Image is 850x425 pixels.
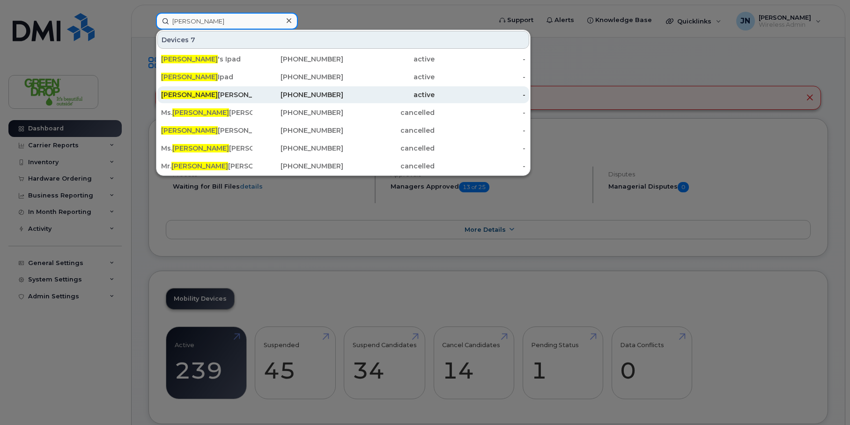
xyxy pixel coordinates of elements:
div: [PHONE_NUMBER] [252,126,344,135]
div: 's Ipad [161,54,252,64]
span: [PERSON_NAME] [161,126,218,135]
div: [PERSON_NAME] [161,90,252,99]
div: - [435,126,526,135]
div: - [435,72,526,82]
div: [PERSON_NAME] [161,126,252,135]
div: [PHONE_NUMBER] [252,144,344,153]
span: [PERSON_NAME] [172,144,229,152]
span: [PERSON_NAME] [161,91,218,99]
span: [PERSON_NAME] [171,162,228,170]
div: [PHONE_NUMBER] [252,72,344,82]
div: cancelled [343,108,435,117]
a: Ms.[PERSON_NAME][PERSON_NAME][PHONE_NUMBER]cancelled- [157,104,529,121]
div: active [343,72,435,82]
div: Ms. [PERSON_NAME] [161,144,252,153]
div: [PHONE_NUMBER] [252,161,344,171]
div: Ms. [PERSON_NAME] [161,108,252,117]
div: Ipad [161,72,252,82]
a: Ms.[PERSON_NAME][PERSON_NAME][PHONE_NUMBER]cancelled- [157,140,529,157]
div: - [435,144,526,153]
div: Mr. [PERSON_NAME] [161,161,252,171]
div: cancelled [343,144,435,153]
span: [PERSON_NAME] [161,73,218,81]
div: Devices [157,31,529,49]
a: Mr.[PERSON_NAME][PERSON_NAME][PHONE_NUMBER]cancelled- [157,158,529,175]
a: [PERSON_NAME][PERSON_NAME][PHONE_NUMBER]cancelled- [157,122,529,139]
div: [PHONE_NUMBER] [252,54,344,64]
span: [PERSON_NAME] [172,108,229,117]
div: - [435,161,526,171]
div: - [435,90,526,99]
div: [PHONE_NUMBER] [252,108,344,117]
span: [PERSON_NAME] [161,55,218,63]
span: 7 [191,35,195,45]
div: cancelled [343,126,435,135]
div: cancelled [343,161,435,171]
div: active [343,90,435,99]
div: [PHONE_NUMBER] [252,90,344,99]
div: - [435,54,526,64]
a: [PERSON_NAME]'s Ipad[PHONE_NUMBER]active- [157,51,529,68]
div: - [435,108,526,117]
a: [PERSON_NAME]Ipad[PHONE_NUMBER]active- [157,68,529,85]
a: [PERSON_NAME][PERSON_NAME][PHONE_NUMBER]active- [157,86,529,103]
div: active [343,54,435,64]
